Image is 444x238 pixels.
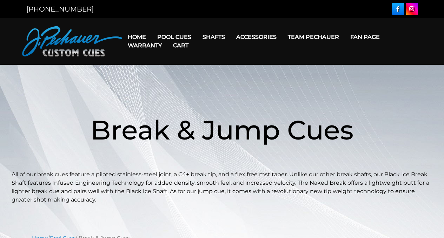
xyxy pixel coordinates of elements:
[152,28,197,46] a: Pool Cues
[345,28,385,46] a: Fan Page
[231,28,282,46] a: Accessories
[91,114,353,146] span: Break & Jump Cues
[12,170,433,204] p: All of our break cues feature a piloted stainless-steel joint, a C4+ break tip, and a flex free m...
[122,28,152,46] a: Home
[122,36,167,54] a: Warranty
[167,36,194,54] a: Cart
[197,28,231,46] a: Shafts
[22,26,122,56] img: Pechauer Custom Cues
[26,5,94,13] a: [PHONE_NUMBER]
[282,28,345,46] a: Team Pechauer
